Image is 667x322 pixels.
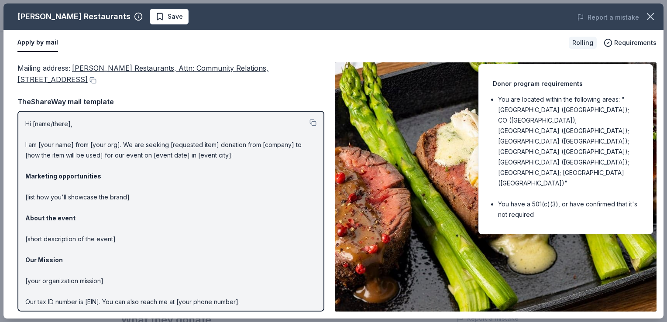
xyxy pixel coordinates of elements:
button: Report a mistake [577,12,639,23]
li: You have a 501(c)(3), or have confirmed that it's not required [498,199,639,220]
button: Apply by mail [17,34,58,52]
button: Save [150,9,189,24]
strong: Marketing opportunities [25,172,101,180]
li: You are located within the following areas: "[GEOGRAPHIC_DATA] ([GEOGRAPHIC_DATA]); CO ([GEOGRAPH... [498,94,639,188]
div: Mailing address : [17,62,324,86]
div: Donor program requirements [493,79,639,89]
span: Requirements [614,38,657,48]
div: [PERSON_NAME] Restaurants [17,10,131,24]
span: Save [168,11,183,22]
span: [PERSON_NAME] Restaurants, Attn: Community Relations, [STREET_ADDRESS] [17,64,268,84]
strong: About the event [25,214,76,222]
div: TheShareWay mail template [17,96,324,107]
strong: Our Mission [25,256,63,264]
button: Requirements [604,38,657,48]
img: Image for Perry's Restaurants [335,62,657,312]
div: Rolling [569,37,597,49]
